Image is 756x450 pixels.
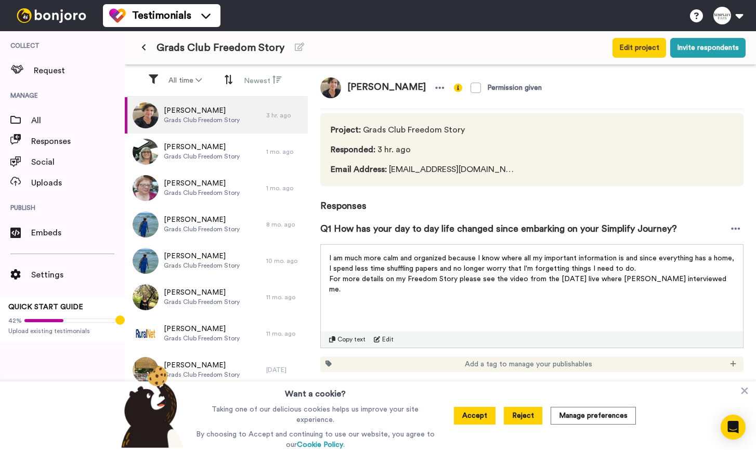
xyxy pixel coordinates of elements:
div: 10 mo. ago [266,257,303,265]
span: Q1 How has your day to day life changed since embarking on your Simplify Journey? [320,221,677,236]
div: Open Intercom Messenger [721,415,746,440]
button: Manage preferences [551,407,636,425]
span: Responded : [331,145,375,154]
button: Edit project [612,38,666,58]
span: Responses [31,135,125,148]
a: [PERSON_NAME]Grads Club Freedom Story11 mo. ago [125,315,308,352]
span: [PERSON_NAME] [164,142,240,152]
a: [PERSON_NAME]Grads Club Freedom Story[DATE] [125,352,308,388]
a: [PERSON_NAME]Grads Club Freedom Story10 mo. ago [125,243,308,279]
span: Grads Club Freedom Story [164,152,240,161]
span: Grads Club Freedom Story [164,189,240,197]
span: Add a tag to manage your publishables [465,359,592,369]
span: [EMAIL_ADDRESS][DOMAIN_NAME] [331,163,514,176]
p: By choosing to Accept and continuing to use our website, you agree to our . [193,429,437,450]
span: [PERSON_NAME] [164,215,240,225]
span: [PERSON_NAME] [164,324,240,334]
img: b1bcb41d-c5e9-4b9c-8f52-6e9bdae16dbd.jpeg [133,175,159,201]
img: 9ed54551-819f-4d79-b57a-cdb2059671c8.jpeg [133,248,159,274]
span: 3 hr. ago [331,143,514,156]
span: [PERSON_NAME] [164,105,240,116]
div: 1 mo. ago [266,148,303,156]
span: Grads Club Freedom Story [157,41,284,55]
span: Grads Club Freedom Story [164,261,240,270]
button: Invite respondents [670,38,746,58]
img: bj-logo-header-white.svg [12,8,90,23]
a: Cookie Policy [297,441,343,448]
img: 9300ea91-038d-4ea1-9cec-e323d78bdb08.jpeg [133,102,159,128]
span: Responses [320,186,744,213]
div: Permission given [487,83,542,93]
span: Edit [382,335,394,343]
span: 42% [8,316,22,325]
span: Grads Club Freedom Story [164,334,240,342]
div: 11 mo. ago [266,329,303,338]
span: Grads Club Freedom Story [164,298,240,306]
div: 3 hr. ago [266,111,303,120]
img: ffcde485-b1a3-4f20-a136-7eeadf8452ba.jpeg [133,139,159,165]
img: info-yellow.svg [454,84,462,92]
button: Newest [238,71,288,90]
img: 18192b11-b78d-4463-81b5-35f7da5af39b.jpeg [133,357,159,383]
span: Grads Club Freedom Story [164,225,240,233]
img: 9300ea91-038d-4ea1-9cec-e323d78bdb08.jpeg [320,77,341,98]
img: 93e21895-305f-4118-9149-ba2d29484fa9.png [133,321,159,347]
span: Settings [31,269,125,281]
div: 1 mo. ago [266,184,303,192]
img: tm-color.svg [109,7,126,24]
button: All time [162,71,208,90]
span: QUICK START GUIDE [8,303,83,311]
a: [PERSON_NAME]Grads Club Freedom Story11 mo. ago [125,279,308,315]
span: Grads Club Freedom Story [164,116,240,124]
p: Taking one of our delicious cookies helps us improve your site experience. [193,404,437,425]
span: For more details on my Freedom Story please see the video from the [DATE] live where [PERSON_NAME... [329,275,728,293]
img: bear-with-cookie.png [112,365,189,448]
span: [PERSON_NAME] [164,251,240,261]
div: Tooltip anchor [115,315,125,325]
a: [PERSON_NAME]Grads Club Freedom Story8 mo. ago [125,206,308,243]
img: 08bca16c-28bc-4b81-91f4-97dda236e40f.jpeg [133,284,159,310]
span: Request [34,64,125,77]
div: 11 mo. ago [266,293,303,301]
span: Email Address : [331,165,387,174]
span: [PERSON_NAME] [341,77,432,98]
div: [DATE] [266,366,303,374]
span: Testimonials [132,8,191,23]
button: Reject [504,407,542,425]
a: [PERSON_NAME]Grads Club Freedom Story3 hr. ago [125,97,308,134]
span: Grads Club Freedom Story [331,124,514,136]
span: I am much more calm and organized because I know where all my important information is and since ... [329,255,736,272]
button: Accept [454,407,496,425]
span: All [31,114,125,127]
img: 9ed54551-819f-4d79-b57a-cdb2059671c8.jpeg [133,211,159,237]
span: Grads Club Freedom Story [164,370,240,379]
span: Q2 What is your favorite part about Our Community? [320,380,547,395]
div: 8 mo. ago [266,220,303,229]
span: Upload existing testimonials [8,327,116,335]
span: Project : [331,126,361,134]
a: [PERSON_NAME]Grads Club Freedom Story1 mo. ago [125,170,308,206]
span: [PERSON_NAME] [164,360,240,370]
span: Copy text [337,335,366,343]
span: Embeds [31,227,125,239]
span: [PERSON_NAME] [164,287,240,298]
a: [PERSON_NAME]Grads Club Freedom Story1 mo. ago [125,134,308,170]
span: Social [31,156,125,168]
span: Uploads [31,177,125,189]
h3: Want a cookie? [285,381,346,400]
span: [PERSON_NAME] [164,178,240,189]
